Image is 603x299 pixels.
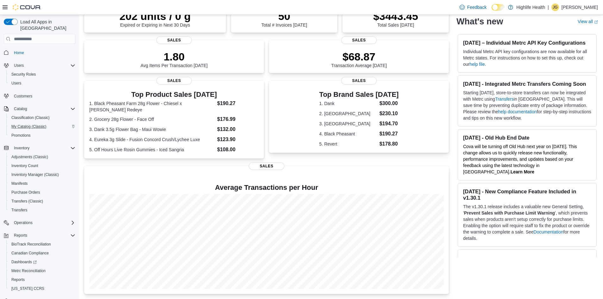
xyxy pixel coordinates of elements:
a: Learn More [511,169,534,174]
span: Sales [156,36,192,44]
dt: 2. Grocery 28g Flower - Face Off [89,116,215,122]
dd: $190.27 [380,130,399,138]
dd: $123.90 [217,136,259,143]
span: Dashboards [9,258,75,266]
div: Total Sales [DATE] [373,10,418,28]
p: [PERSON_NAME] [562,3,598,11]
dd: $194.70 [380,120,399,128]
button: Manifests [6,179,78,188]
a: Transfers (Classic) [9,197,46,205]
span: Transfers [11,208,27,213]
span: Canadian Compliance [11,251,49,256]
span: Inventory [14,146,29,151]
span: Users [11,81,21,86]
p: The v1.30.1 release includes a valuable new General Setting, ' ', which prevents sales when produ... [463,203,591,241]
button: Canadian Compliance [6,249,78,258]
span: Purchase Orders [9,189,75,196]
h3: [DATE] – Individual Metrc API Key Configurations [463,40,591,46]
button: Catalog [11,105,29,113]
p: Highlife Health [516,3,545,11]
a: Purchase Orders [9,189,43,196]
a: Security Roles [9,71,38,78]
svg: External link [594,20,598,24]
button: Inventory [1,144,78,153]
a: Home [11,49,27,57]
a: [US_STATE] CCRS [9,285,47,292]
p: Individual Metrc API key configurations are now available for all Metrc states. For instructions ... [463,48,591,67]
span: Catalog [11,105,75,113]
span: Canadian Compliance [9,249,75,257]
span: BioTrack Reconciliation [9,240,75,248]
span: Load All Apps in [GEOGRAPHIC_DATA] [18,19,75,31]
dt: 5. Off Hours Live Rosin Gummies - Iced Sangria [89,146,215,153]
a: Inventory Manager (Classic) [9,171,61,178]
button: Transfers (Classic) [6,197,78,206]
dt: 2. [GEOGRAPHIC_DATA] [319,110,377,117]
a: Metrc Reconciliation [9,267,48,275]
span: Promotions [11,133,31,138]
dd: $300.00 [380,100,399,107]
p: $68.87 [331,50,387,63]
button: Reports [11,232,30,239]
a: Manifests [9,180,30,187]
span: Transfers (Classic) [9,197,75,205]
span: Manifests [11,181,28,186]
span: Sales [341,36,377,44]
button: [US_STATE] CCRS [6,284,78,293]
a: Promotions [9,132,33,139]
span: My Catalog (Classic) [9,123,75,130]
dt: 4. Black Pheasant [319,131,377,137]
dd: $230.10 [380,110,399,117]
h3: Top Product Sales [DATE] [89,91,259,98]
dd: $132.00 [217,126,259,133]
a: Dashboards [6,258,78,266]
h3: [DATE] - New Compliance Feature Included in v1.30.1 [463,188,591,201]
a: Dashboards [9,258,39,266]
dt: 5. Revert [319,141,377,147]
span: Home [11,48,75,56]
span: Customers [11,92,75,100]
span: JG [553,3,557,11]
button: My Catalog (Classic) [6,122,78,131]
button: Classification (Classic) [6,113,78,122]
span: Reports [9,276,75,283]
p: $3443.45 [373,10,418,22]
a: Canadian Compliance [9,249,51,257]
span: Transfers [9,206,75,214]
a: Classification (Classic) [9,114,52,121]
button: Transfers [6,206,78,215]
dd: $190.27 [217,100,259,107]
span: Inventory Count [11,163,38,168]
dt: 1. Dank [319,100,377,107]
button: Users [6,79,78,88]
button: Purchase Orders [6,188,78,197]
span: Users [11,62,75,69]
span: Classification (Classic) [11,115,50,120]
a: Customers [11,92,35,100]
p: 50 [261,10,307,22]
span: Metrc Reconciliation [11,268,46,273]
img: Cova [13,4,41,10]
span: Feedback [467,4,487,10]
button: Operations [1,218,78,227]
h2: What's new [456,16,503,27]
dt: 3. Dank 3.5g Flower Bag - Maui Wowie [89,126,215,133]
span: Sales [341,77,377,84]
div: Transaction Average [DATE] [331,50,387,68]
button: Adjustments (Classic) [6,153,78,161]
button: Inventory [11,144,32,152]
a: BioTrack Reconciliation [9,240,53,248]
button: Users [1,61,78,70]
span: Cova will be turning off Old Hub next year on [DATE]. This change allows us to quickly release ne... [463,144,577,174]
button: Promotions [6,131,78,140]
span: Sales [249,162,284,170]
span: Metrc Reconciliation [9,267,75,275]
button: Inventory Count [6,161,78,170]
span: Inventory Count [9,162,75,170]
p: | [548,3,549,11]
a: Transfers [495,97,514,102]
strong: Prevent Sales with Purchase Limit Warning [464,210,555,215]
span: Users [14,63,24,68]
a: Feedback [457,1,489,14]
